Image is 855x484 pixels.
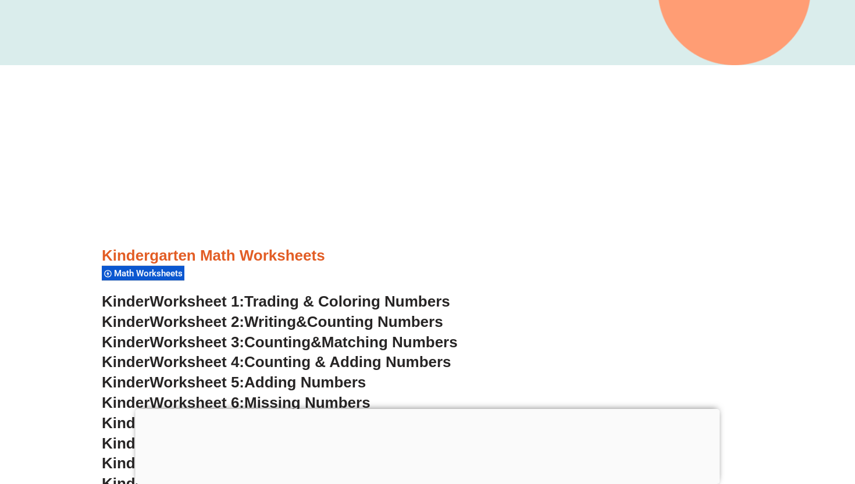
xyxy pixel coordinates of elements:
a: KinderWorksheet 5:Adding Numbers [102,373,366,391]
span: Kinder [102,435,149,452]
a: KinderWorksheet 3:Counting&Matching Numbers [102,333,458,351]
span: Worksheet 4: [149,353,244,371]
span: Worksheet 6: [149,394,244,411]
span: Kinder [102,333,149,351]
a: KinderWorksheet 4:Counting & Adding Numbers [102,353,451,371]
span: Writing [244,313,296,330]
span: Counting Numbers [307,313,443,330]
span: Worksheet 3: [149,333,244,351]
iframe: Advertisement [136,409,720,481]
span: Worksheet 5: [149,373,244,391]
span: Kinder [102,454,149,472]
span: Kinder [102,373,149,391]
span: Kinder [102,313,149,330]
span: Kinder [102,353,149,371]
span: Matching Numbers [322,333,458,351]
span: Missing Numbers [244,394,370,411]
span: Worksheet 1: [149,293,244,310]
a: KinderWorksheet 1:Trading & Coloring Numbers [102,293,450,310]
a: KinderWorksheet 2:Writing&Counting Numbers [102,313,443,330]
a: KinderWorksheet 7:Friends of Ten [102,414,347,432]
span: Trading & Coloring Numbers [244,293,450,310]
span: Adding Numbers [244,373,366,391]
h3: Kindergarten Math Worksheets [102,246,753,266]
div: Math Worksheets [102,265,184,281]
span: Kinder [102,394,149,411]
span: Kinder [102,414,149,432]
span: Counting & Adding Numbers [244,353,451,371]
a: KinderWorksheet 9: Comparing Numbers [102,454,398,472]
span: Worksheet 2: [149,313,244,330]
span: Kinder [102,293,149,310]
a: KinderWorksheet 6:Missing Numbers [102,394,370,411]
iframe: Advertisement [102,83,753,245]
iframe: Chat Widget [655,353,855,484]
a: KinderWorksheet 8: Subtracting Numbers [102,435,402,452]
span: Math Worksheets [114,268,186,279]
span: Counting [244,333,311,351]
